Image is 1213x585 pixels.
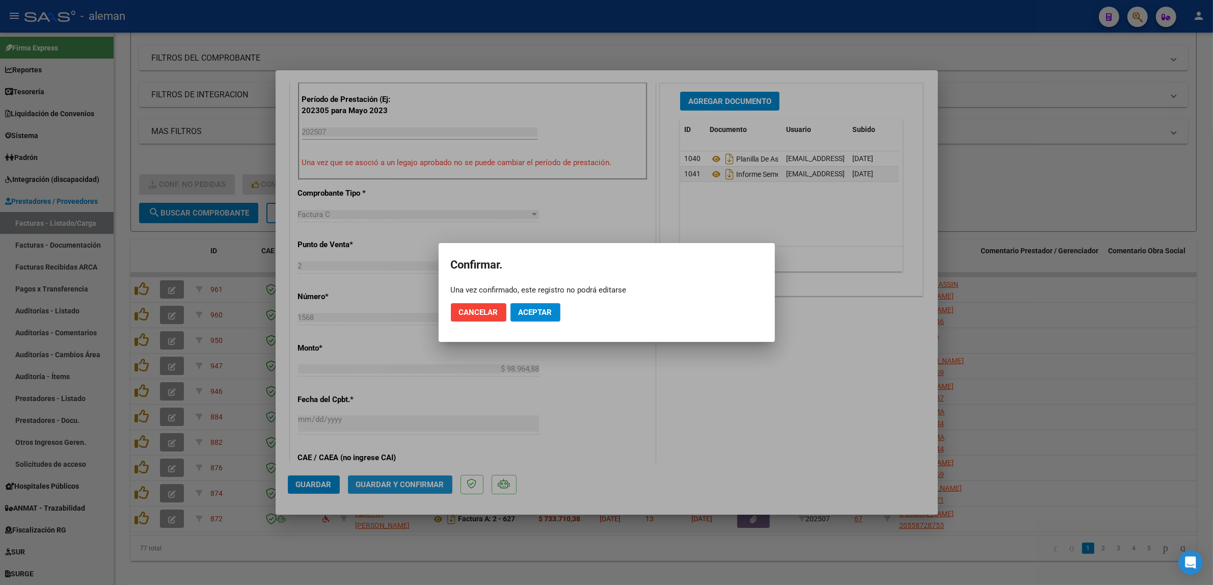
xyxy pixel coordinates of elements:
[519,308,552,317] span: Aceptar
[459,308,498,317] span: Cancelar
[510,303,560,322] button: Aceptar
[1178,550,1203,575] div: Open Intercom Messenger
[451,303,506,322] button: Cancelar
[451,255,763,275] h2: Confirmar.
[451,285,763,295] div: Una vez confirmado, este registro no podrá editarse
